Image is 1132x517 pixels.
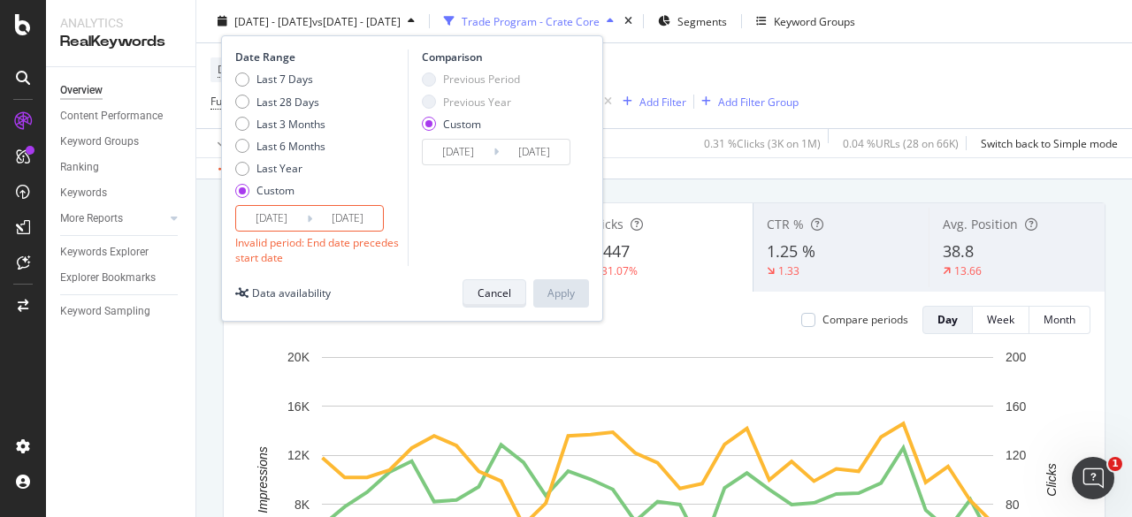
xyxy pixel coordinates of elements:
[987,312,1014,327] div: Week
[235,94,325,109] div: Last 28 Days
[843,135,959,150] div: 0.04 % URLs ( 28 on 66K )
[767,240,815,262] span: 1.25 %
[60,209,123,228] div: More Reports
[774,13,855,28] div: Keyword Groups
[767,216,804,232] span: CTR %
[60,32,181,52] div: RealKeywords
[1006,498,1020,512] text: 80
[639,94,686,109] div: Add Filter
[60,209,165,228] a: More Reports
[60,107,163,125] div: Content Performance
[60,243,149,262] div: Keywords Explorer
[1072,457,1114,499] iframe: Intercom live chat
[256,116,325,131] div: Last 3 Months
[437,7,621,35] button: Trade Program - Crate Core
[312,13,401,28] span: vs [DATE] - [DATE]
[1006,448,1027,462] text: 120
[601,263,638,278] div: 31.07%
[235,139,325,154] div: Last 6 Months
[252,285,331,300] div: Data availability
[60,184,183,202] a: Keywords
[60,133,139,151] div: Keyword Groups
[256,161,302,176] div: Last Year
[60,269,183,287] a: Explorer Bookmarks
[60,133,183,151] a: Keyword Groups
[943,216,1018,232] span: Avg. Position
[443,94,511,109] div: Previous Year
[973,306,1029,334] button: Week
[287,350,310,364] text: 20K
[423,140,493,164] input: Start Date
[499,140,570,164] input: End Date
[60,158,183,177] a: Ranking
[235,235,403,265] div: Invalid period: End date precedes start date
[590,216,623,232] span: Clicks
[287,399,310,414] text: 16K
[1029,306,1090,334] button: Month
[60,269,156,287] div: Explorer Bookmarks
[236,206,307,231] input: Start Date
[60,184,107,202] div: Keywords
[422,49,576,65] div: Comparison
[443,72,520,87] div: Previous Period
[210,7,422,35] button: [DATE] - [DATE]vs[DATE] - [DATE]
[60,81,103,100] div: Overview
[287,448,310,462] text: 12K
[210,94,249,109] span: Full URL
[235,49,403,65] div: Date Range
[463,278,526,307] button: Cancel
[462,13,600,28] div: Trade Program - Crate Core
[256,446,270,513] text: Impressions
[60,243,183,262] a: Keywords Explorer
[974,129,1118,157] button: Switch back to Simple mode
[694,91,799,112] button: Add Filter Group
[60,302,150,321] div: Keyword Sampling
[533,278,589,307] button: Apply
[478,285,511,300] div: Cancel
[1006,399,1027,414] text: 160
[422,94,520,109] div: Previous Year
[943,240,974,262] span: 38.8
[256,72,313,87] div: Last 7 Days
[422,116,520,131] div: Custom
[256,139,325,154] div: Last 6 Months
[312,206,383,231] input: End Date
[778,263,799,278] div: 1.33
[590,240,630,262] span: 3,447
[616,91,686,112] button: Add Filter
[1044,312,1075,327] div: Month
[60,107,183,125] a: Content Performance
[651,7,734,35] button: Segments
[704,135,821,150] div: 0.31 % Clicks ( 3K on 1M )
[60,14,181,32] div: Analytics
[981,135,1118,150] div: Switch back to Simple mode
[621,12,636,30] div: times
[422,72,520,87] div: Previous Period
[443,116,481,131] div: Custom
[1006,350,1027,364] text: 200
[954,263,982,278] div: 13.66
[256,183,294,198] div: Custom
[234,13,312,28] span: [DATE] - [DATE]
[1044,463,1059,496] text: Clicks
[294,498,310,512] text: 8K
[677,13,727,28] span: Segments
[937,312,958,327] div: Day
[235,72,325,87] div: Last 7 Days
[235,161,325,176] div: Last Year
[235,183,325,198] div: Custom
[547,285,575,300] div: Apply
[60,81,183,100] a: Overview
[822,312,908,327] div: Compare periods
[218,62,251,77] span: Device
[235,116,325,131] div: Last 3 Months
[749,7,862,35] button: Keyword Groups
[256,94,319,109] div: Last 28 Days
[922,306,973,334] button: Day
[60,302,183,321] a: Keyword Sampling
[718,94,799,109] div: Add Filter Group
[1108,457,1122,471] span: 1
[60,158,99,177] div: Ranking
[210,129,262,157] button: Apply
